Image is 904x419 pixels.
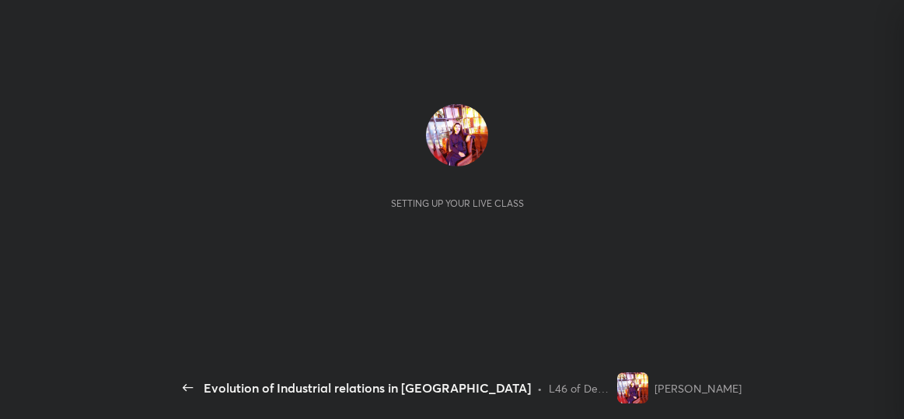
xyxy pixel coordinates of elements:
[537,380,543,396] div: •
[426,104,488,166] img: 820eccca3c02444c8dae7cf635fb5d2a.jpg
[391,197,524,209] div: Setting up your live class
[654,380,742,396] div: [PERSON_NAME]
[617,372,648,403] img: 820eccca3c02444c8dae7cf635fb5d2a.jpg
[549,380,610,396] div: L46 of Detailed course on Labour Welfare(Unit:1-5)Code55 UGC NET [DATE]
[204,379,531,397] div: Evolution of Industrial relations in [GEOGRAPHIC_DATA]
